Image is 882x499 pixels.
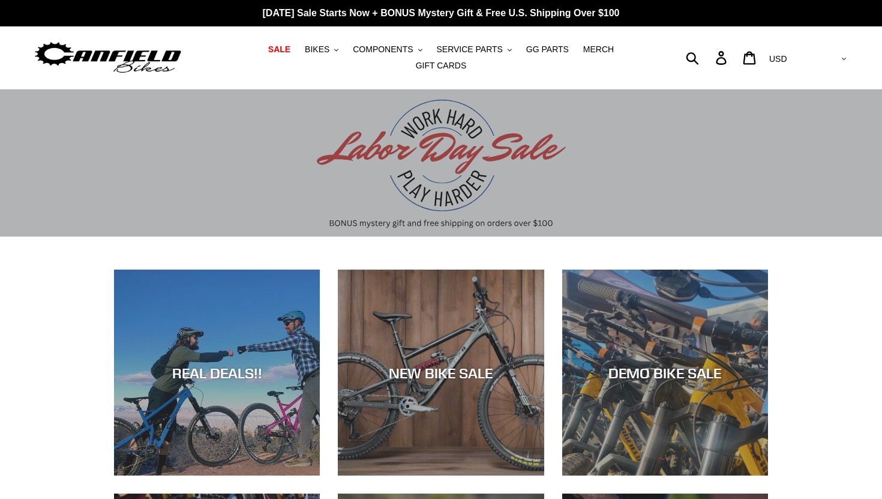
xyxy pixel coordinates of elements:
[268,44,290,55] span: SALE
[577,41,620,58] a: MERCH
[114,364,320,381] div: REAL DEALS!!
[305,44,329,55] span: BIKES
[562,364,768,381] div: DEMO BIKE SALE
[410,58,473,74] a: GIFT CARDS
[562,270,768,476] a: DEMO BIKE SALE
[416,61,467,71] span: GIFT CARDS
[526,44,569,55] span: GG PARTS
[347,41,428,58] button: COMPONENTS
[262,41,296,58] a: SALE
[114,270,320,476] a: REAL DEALS!!
[583,44,614,55] span: MERCH
[33,39,183,77] img: Canfield Bikes
[299,41,344,58] button: BIKES
[338,364,544,381] div: NEW BIKE SALE
[436,44,502,55] span: SERVICE PARTS
[338,270,544,476] a: NEW BIKE SALE
[430,41,517,58] button: SERVICE PARTS
[520,41,575,58] a: GG PARTS
[692,44,723,71] input: Search
[353,44,413,55] span: COMPONENTS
